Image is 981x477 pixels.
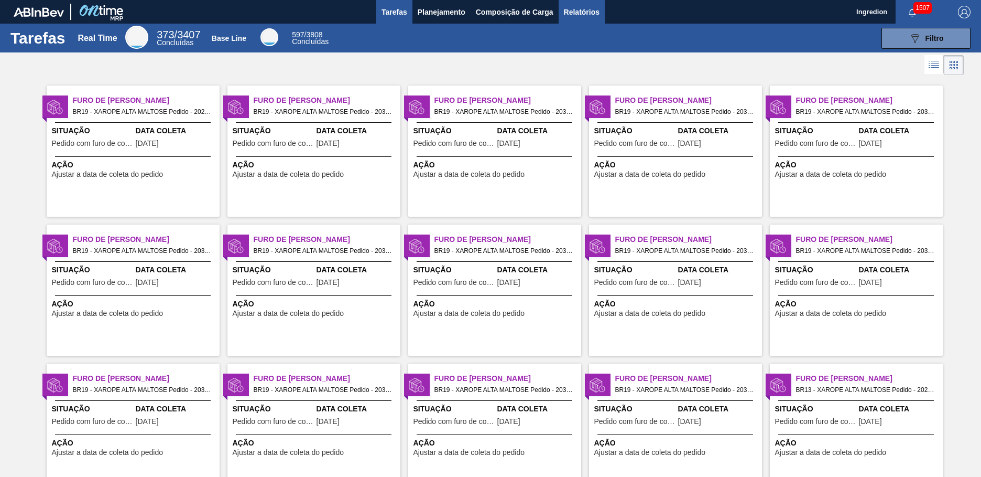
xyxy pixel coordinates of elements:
[775,438,940,449] span: Ação
[233,438,398,449] span: Ação
[73,373,220,384] span: Furo de Coleta
[434,95,581,106] span: Furo de Coleta
[254,95,400,106] span: Furo de Coleta
[228,99,244,115] img: status
[594,299,759,310] span: Ação
[881,28,971,49] button: Filtro
[47,99,63,115] img: status
[233,418,314,426] span: Pedido com furo de coleta
[52,171,163,178] span: Ajustar a data de coleta do pedido
[594,404,675,415] span: Situação
[859,404,940,415] span: Data Coleta
[594,264,675,275] span: Situação
[434,245,573,257] span: BR19 - XAROPE ALTA MALTOSE Pedido - 2032197
[476,6,553,18] span: Composição de Carga
[73,384,211,396] span: BR19 - XAROPE ALTA MALTOSE Pedido - 2032200
[796,95,943,106] span: Furo de Coleta
[615,95,762,106] span: Furo de Coleta
[136,140,159,147] span: 16/09/2025
[413,449,525,457] span: Ajustar a data de coleta do pedido
[136,418,159,426] span: 17/09/2025
[317,279,340,287] span: 16/09/2025
[594,125,675,136] span: Situação
[859,418,882,426] span: 15/09/2025
[136,279,159,287] span: 16/09/2025
[14,7,64,17] img: TNhmsLtSVTkK8tSr43FrP2fwEKptu5GPRR3wAAAABJRU5ErkJggg==
[497,125,579,136] span: Data Coleta
[47,238,63,254] img: status
[594,418,675,426] span: Pedido com furo de coleta
[233,404,314,415] span: Situação
[52,264,133,275] span: Situação
[678,125,759,136] span: Data Coleta
[413,310,525,317] span: Ajustar a data de coleta do pedido
[233,171,344,178] span: Ajustar a data de coleta do pedido
[775,140,856,147] span: Pedido com furo de coleta
[73,95,220,106] span: Furo de Coleta
[594,310,706,317] span: Ajustar a data de coleta do pedido
[413,418,495,426] span: Pedido com furo de coleta
[434,106,573,118] span: BR19 - XAROPE ALTA MALTOSE Pedido - 2032192
[434,373,581,384] span: Furo de Coleta
[958,6,971,18] img: Logout
[678,264,759,275] span: Data Coleta
[52,299,217,310] span: Ação
[136,404,217,415] span: Data Coleta
[775,264,856,275] span: Situação
[859,264,940,275] span: Data Coleta
[136,125,217,136] span: Data Coleta
[157,38,193,47] span: Concluídas
[594,438,759,449] span: Ação
[770,99,786,115] img: status
[775,404,856,415] span: Situação
[233,125,314,136] span: Situação
[590,99,605,115] img: status
[775,171,887,178] span: Ajustar a data de coleta do pedido
[254,373,400,384] span: Furo de Coleta
[125,26,148,49] div: Real Time
[615,234,762,245] span: Furo de Coleta
[157,29,174,40] span: 373
[292,30,304,39] span: 597
[52,404,133,415] span: Situação
[254,384,392,396] span: BR19 - XAROPE ALTA MALTOSE Pedido - 2032201
[233,264,314,275] span: Situação
[317,264,398,275] span: Data Coleta
[317,418,340,426] span: 17/09/2025
[497,279,520,287] span: 17/09/2025
[796,384,934,396] span: BR13 - XAROPE ALTA MALTOSE Pedido - 2026323
[52,140,133,147] span: Pedido com furo de coleta
[47,377,63,393] img: status
[292,37,329,46] span: Concluídas
[78,34,117,43] div: Real Time
[413,171,525,178] span: Ajustar a data de coleta do pedido
[254,245,392,257] span: BR19 - XAROPE ALTA MALTOSE Pedido - 2032196
[212,34,246,43] div: Base Line
[913,2,932,14] span: 1507
[413,264,495,275] span: Situação
[413,279,495,287] span: Pedido com furo de coleta
[260,28,278,46] div: Base Line
[413,125,495,136] span: Situação
[317,404,398,415] span: Data Coleta
[678,404,759,415] span: Data Coleta
[73,106,211,118] span: BR19 - XAROPE ALTA MALTOSE Pedido - 2026318
[52,279,133,287] span: Pedido com furo de coleta
[796,245,934,257] span: BR19 - XAROPE ALTA MALTOSE Pedido - 2032199
[796,234,943,245] span: Furo de Coleta
[497,418,520,426] span: 17/09/2025
[233,299,398,310] span: Ação
[317,125,398,136] span: Data Coleta
[52,449,163,457] span: Ajustar a data de coleta do pedido
[594,160,759,171] span: Ação
[52,160,217,171] span: Ação
[413,299,579,310] span: Ação
[775,418,856,426] span: Pedido com furo de coleta
[770,238,786,254] img: status
[233,160,398,171] span: Ação
[381,6,407,18] span: Tarefas
[859,140,882,147] span: 16/09/2025
[796,373,943,384] span: Furo de Coleta
[10,32,66,44] h1: Tarefas
[413,404,495,415] span: Situação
